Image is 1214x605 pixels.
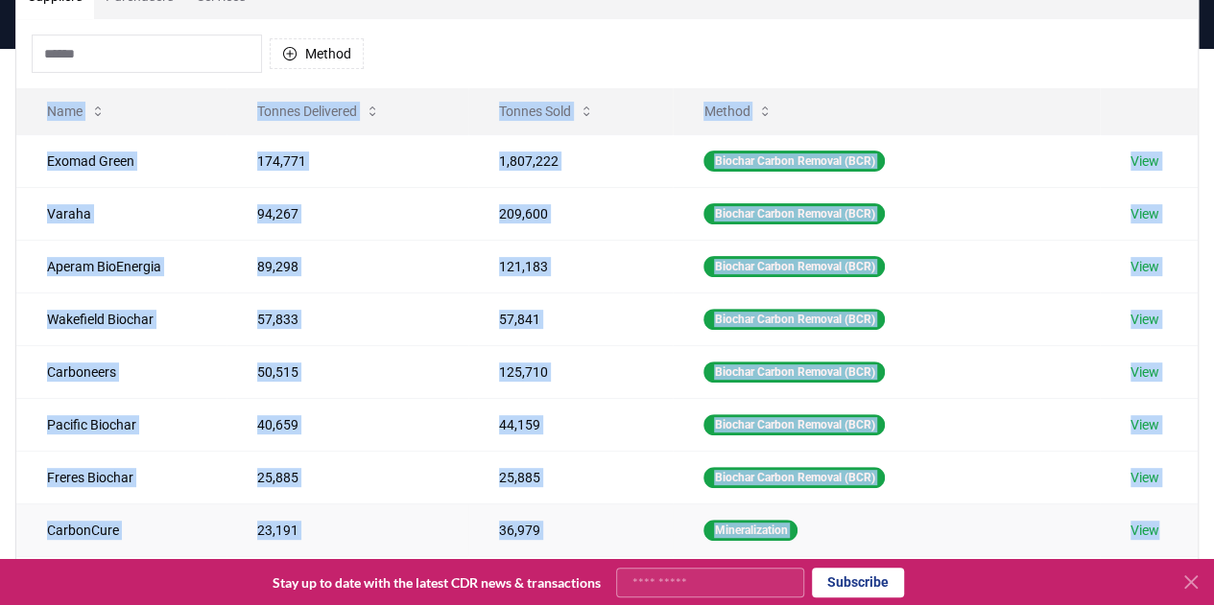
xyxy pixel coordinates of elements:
[226,292,468,345] td: 57,833
[1131,362,1159,382] a: View
[16,398,226,451] td: Pacific Biochar
[1131,415,1159,434] a: View
[468,292,674,345] td: 57,841
[226,398,468,451] td: 40,659
[226,345,468,398] td: 50,515
[703,256,885,277] div: Biochar Carbon Removal (BCR)
[468,134,674,187] td: 1,807,222
[16,345,226,398] td: Carboneers
[226,503,468,556] td: 23,191
[226,451,468,503] td: 25,885
[226,134,468,187] td: 174,771
[468,503,674,556] td: 36,979
[468,451,674,503] td: 25,885
[468,398,674,451] td: 44,159
[468,345,674,398] td: 125,710
[1131,310,1159,329] a: View
[16,187,226,240] td: Varaha
[16,451,226,503] td: Freres Biochar
[226,187,468,240] td: 94,267
[16,240,226,292] td: Aperam BioEnergia
[1131,468,1159,487] a: View
[703,203,885,224] div: Biochar Carbon Removal (BCR)
[703,467,885,488] div: Biochar Carbon Removal (BCR)
[703,151,885,172] div: Biochar Carbon Removal (BCR)
[16,134,226,187] td: Exomad Green
[16,503,226,556] td: CarbonCure
[703,309,885,330] div: Biochar Carbon Removal (BCR)
[1131,521,1159,540] a: View
[688,92,788,130] button: Method
[1131,204,1159,223] a: View
[242,92,395,130] button: Tonnes Delivered
[703,361,885,383] div: Biochar Carbon Removal (BCR)
[468,240,674,292] td: 121,183
[468,187,674,240] td: 209,600
[32,92,121,130] button: Name
[484,92,609,130] button: Tonnes Sold
[703,520,797,541] div: Mineralization
[703,414,885,435] div: Biochar Carbon Removal (BCR)
[16,292,226,345] td: Wakefield Biochar
[226,240,468,292] td: 89,298
[1131,257,1159,276] a: View
[270,38,364,69] button: Method
[1131,151,1159,171] a: View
